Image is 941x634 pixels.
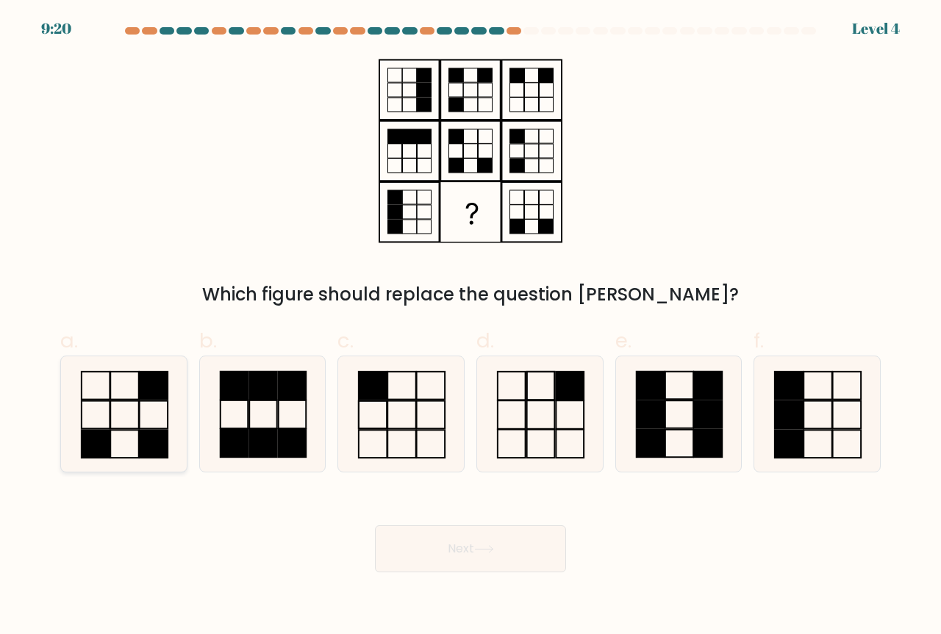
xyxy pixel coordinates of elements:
span: c. [337,326,354,355]
div: Which figure should replace the question [PERSON_NAME]? [69,281,872,308]
div: Level 4 [852,18,900,40]
button: Next [375,525,566,572]
span: a. [60,326,78,355]
span: e. [615,326,631,355]
span: b. [199,326,217,355]
span: f. [754,326,764,355]
div: 9:20 [41,18,71,40]
span: d. [476,326,494,355]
